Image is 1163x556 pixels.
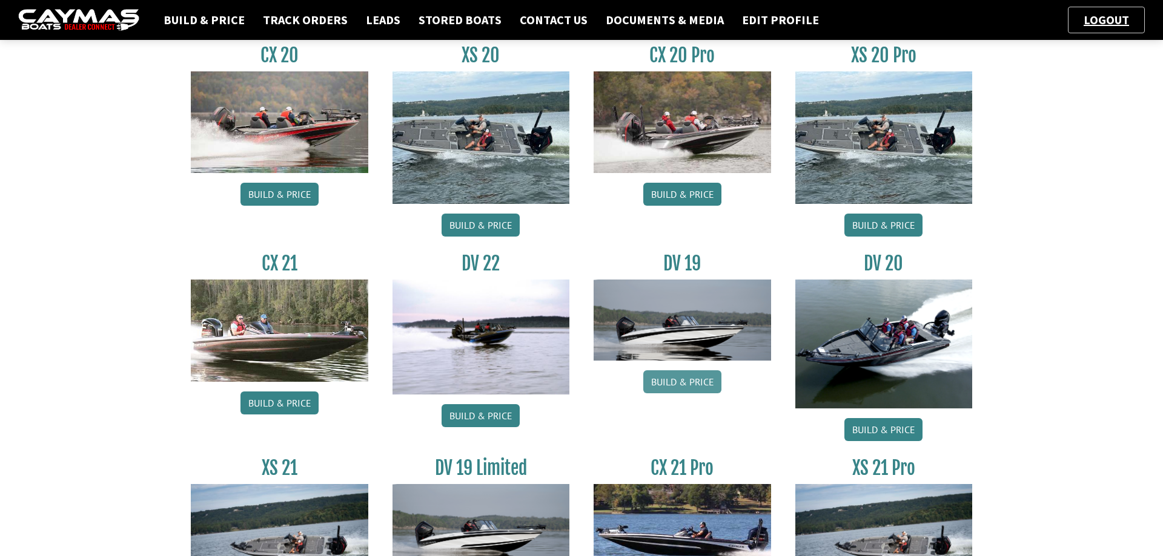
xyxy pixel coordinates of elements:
[191,457,368,479] h3: XS 21
[393,252,570,275] h3: DV 22
[257,12,354,28] a: Track Orders
[844,418,923,441] a: Build & Price
[795,457,973,479] h3: XS 21 Pro
[594,457,771,479] h3: CX 21 Pro
[643,370,721,393] a: Build & Price
[594,252,771,275] h3: DV 19
[191,252,368,275] h3: CX 21
[795,252,973,275] h3: DV 20
[844,214,923,237] a: Build & Price
[191,44,368,67] h3: CX 20
[594,44,771,67] h3: CX 20 Pro
[393,71,570,204] img: XS_20_resized.jpg
[157,12,251,28] a: Build & Price
[594,280,771,361] img: dv-19-ban_from_website_for_caymas_connect.png
[360,12,406,28] a: Leads
[795,71,973,204] img: XS_20_resized.jpg
[514,12,594,28] a: Contact Us
[393,44,570,67] h3: XS 20
[600,12,730,28] a: Documents & Media
[393,280,570,394] img: DV22_original_motor_cropped_for_caymas_connect.jpg
[191,71,368,173] img: CX-20_thumbnail.jpg
[442,214,520,237] a: Build & Price
[240,183,319,206] a: Build & Price
[736,12,825,28] a: Edit Profile
[18,9,139,31] img: caymas-dealer-connect-2ed40d3bc7270c1d8d7ffb4b79bf05adc795679939227970def78ec6f6c03838.gif
[795,44,973,67] h3: XS 20 Pro
[643,183,721,206] a: Build & Price
[442,404,520,427] a: Build & Price
[795,280,973,408] img: DV_20_from_website_for_caymas_connect.png
[413,12,508,28] a: Stored Boats
[393,457,570,479] h3: DV 19 Limited
[594,71,771,173] img: CX-20Pro_thumbnail.jpg
[1078,12,1135,27] a: Logout
[240,391,319,414] a: Build & Price
[191,280,368,381] img: CX21_thumb.jpg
